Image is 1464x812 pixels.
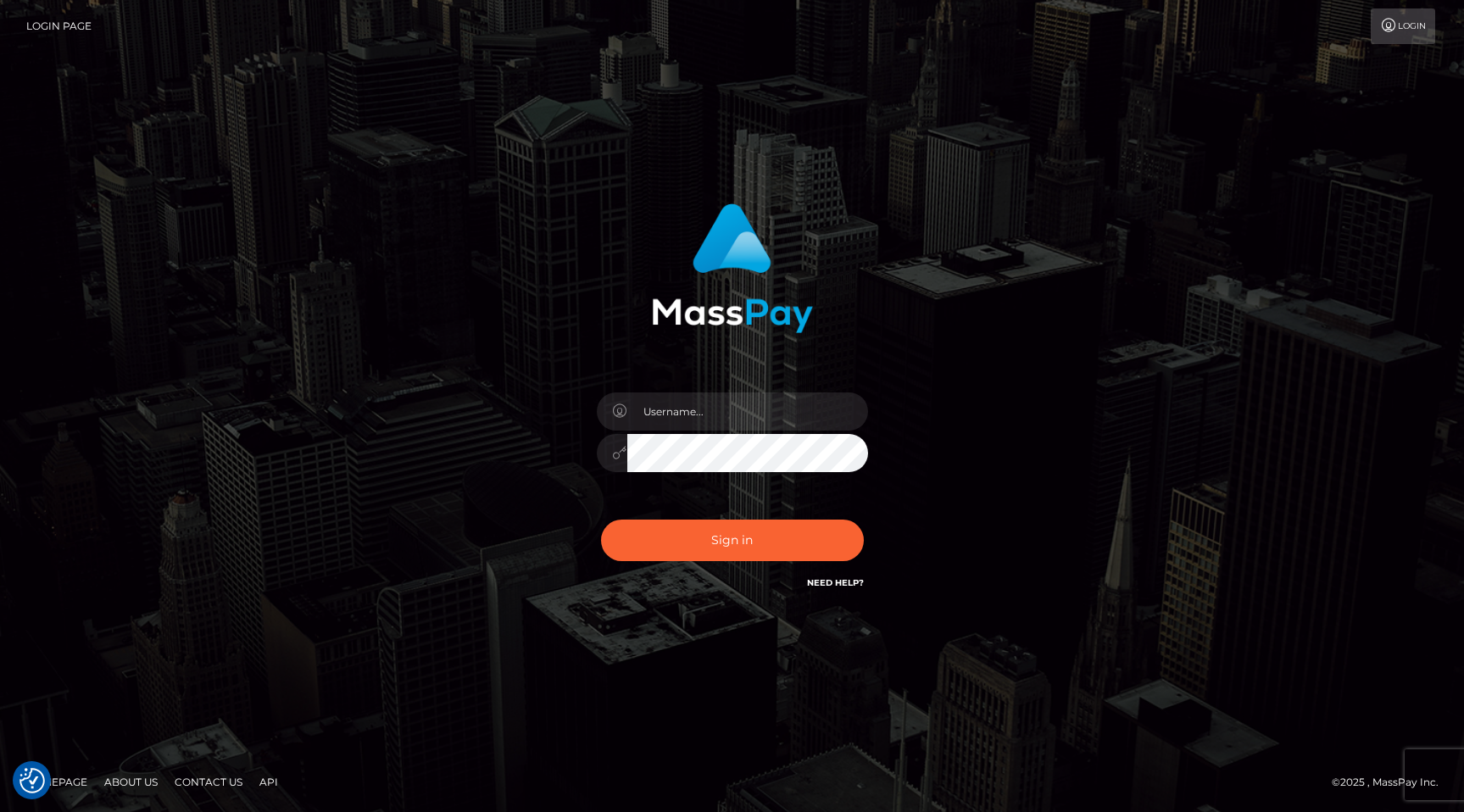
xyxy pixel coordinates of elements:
[19,769,94,795] a: Homepage
[26,8,92,44] a: Login Page
[97,769,164,795] a: About Us
[601,520,864,561] button: Sign in
[253,769,285,795] a: API
[807,577,864,588] a: Need Help?
[627,392,868,431] input: Username...
[19,768,45,793] button: Consent Preferences
[168,769,249,795] a: Contact Us
[652,203,813,333] img: MassPay Login
[19,768,45,793] img: Revisit consent button
[1332,773,1451,792] div: © 2025 , MassPay Inc.
[1371,8,1435,44] a: Login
